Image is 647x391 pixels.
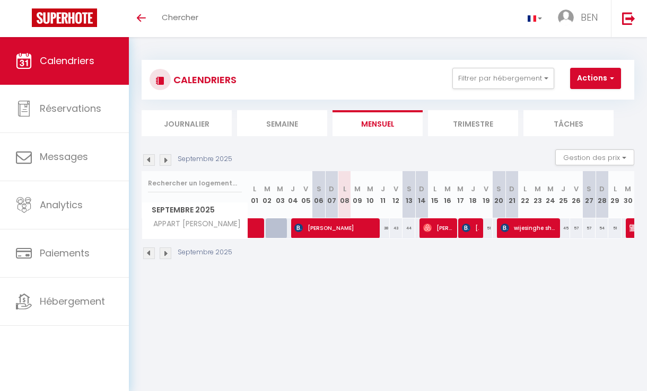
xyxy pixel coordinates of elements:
[428,110,518,136] li: Trimestre
[480,218,493,238] div: 51
[570,218,583,238] div: 57
[253,184,256,194] abbr: L
[248,171,261,218] th: 01
[599,184,605,194] abbr: D
[415,171,428,218] th: 14
[300,171,312,218] th: 05
[547,184,554,194] abbr: M
[377,218,389,238] div: 38
[338,171,351,218] th: 08
[390,218,403,238] div: 43
[452,68,554,89] button: Filtrer par hébergement
[555,149,634,165] button: Gestion des prix
[596,171,608,218] th: 28
[557,218,570,238] div: 45
[518,171,531,218] th: 22
[608,171,621,218] th: 29
[535,184,541,194] abbr: M
[493,171,505,218] th: 20
[596,218,608,238] div: 54
[171,68,237,92] h3: CALENDRIERS
[178,154,232,164] p: Septembre 2025
[581,11,598,24] span: BEN
[274,171,286,218] th: 03
[407,184,412,194] abbr: S
[501,218,556,238] span: wijesinghe shevindi
[561,184,565,194] abbr: J
[343,184,346,194] abbr: L
[142,110,232,136] li: Journalier
[622,171,634,218] th: 30
[583,171,596,218] th: 27
[178,247,232,257] p: Septembre 2025
[496,184,501,194] abbr: S
[312,171,325,218] th: 06
[261,171,274,218] th: 02
[471,184,475,194] abbr: J
[454,171,467,218] th: 17
[40,198,83,211] span: Analytics
[144,218,243,230] span: APPART [PERSON_NAME]
[523,110,614,136] li: Tâches
[329,184,334,194] abbr: D
[148,174,242,193] input: Rechercher un logement...
[286,171,299,218] th: 04
[441,171,454,218] th: 16
[277,184,283,194] abbr: M
[40,102,101,115] span: Réservations
[40,54,94,67] span: Calendriers
[303,184,308,194] abbr: V
[444,184,451,194] abbr: M
[294,218,375,238] span: [PERSON_NAME]
[390,171,403,218] th: 12
[377,171,389,218] th: 11
[423,218,453,238] span: [PERSON_NAME]
[403,171,415,218] th: 13
[264,184,270,194] abbr: M
[622,12,635,25] img: logout
[462,218,479,238] span: [PERSON_NAME]
[558,10,574,25] img: ...
[351,171,364,218] th: 09
[333,110,423,136] li: Mensuel
[544,171,557,218] th: 24
[40,150,88,163] span: Messages
[480,171,493,218] th: 19
[403,218,415,238] div: 44
[509,184,514,194] abbr: D
[583,218,596,238] div: 57
[354,184,361,194] abbr: M
[625,184,631,194] abbr: M
[457,184,464,194] abbr: M
[40,295,105,308] span: Hébergement
[570,68,621,89] button: Actions
[484,184,488,194] abbr: V
[428,171,441,218] th: 15
[570,171,583,218] th: 26
[608,218,621,238] div: 51
[40,246,90,260] span: Paiements
[587,184,591,194] abbr: S
[162,12,198,23] span: Chercher
[32,8,97,27] img: Super Booking
[291,184,295,194] abbr: J
[505,171,518,218] th: 21
[237,110,327,136] li: Semaine
[523,184,527,194] abbr: L
[574,184,579,194] abbr: V
[317,184,321,194] abbr: S
[364,171,377,218] th: 10
[325,171,338,218] th: 07
[381,184,385,194] abbr: J
[142,202,248,218] span: Septembre 2025
[367,184,373,194] abbr: M
[433,184,436,194] abbr: L
[557,171,570,218] th: 25
[394,184,398,194] abbr: V
[467,171,479,218] th: 18
[531,171,544,218] th: 23
[614,184,617,194] abbr: L
[419,184,424,194] abbr: D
